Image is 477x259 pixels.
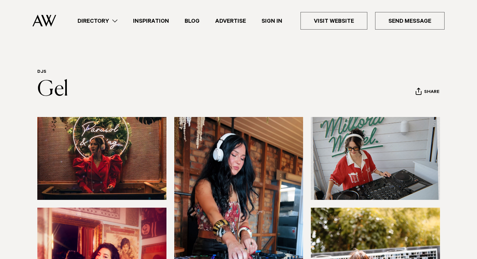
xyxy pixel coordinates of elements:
button: Share [415,87,440,97]
img: Auckland Weddings Logo [32,15,56,27]
a: Sign In [254,17,290,25]
a: Visit Website [300,12,367,30]
a: Gel [37,79,68,100]
span: Share [424,89,439,96]
a: Inspiration [125,17,177,25]
a: Advertise [207,17,254,25]
a: DJs [37,70,46,75]
a: Directory [70,17,125,25]
a: Send Message [375,12,445,30]
a: Blog [177,17,207,25]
